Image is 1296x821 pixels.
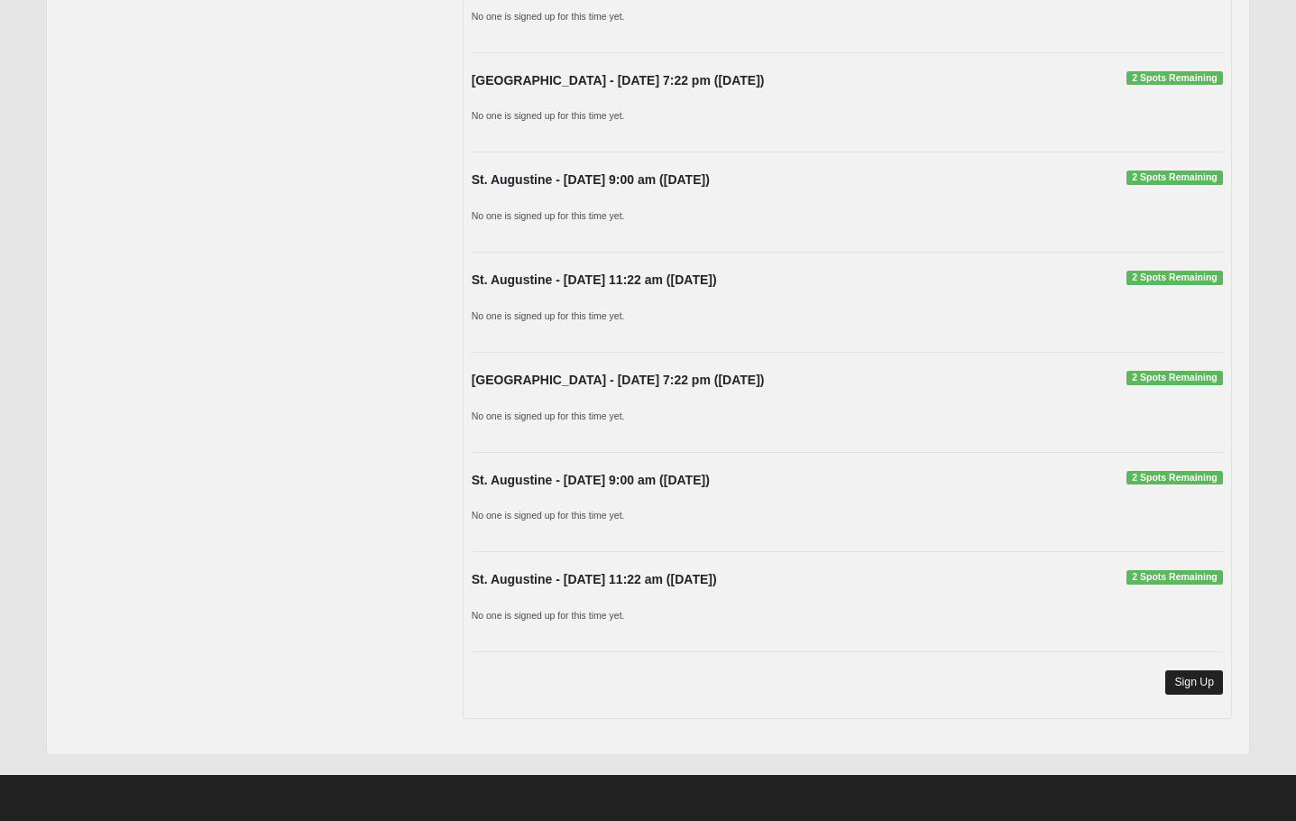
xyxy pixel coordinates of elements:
[472,610,625,621] small: No one is signed up for this time yet.
[1165,670,1223,695] a: Sign Up
[472,272,717,287] strong: St. Augustine - [DATE] 11:22 am ([DATE])
[472,11,625,22] small: No one is signed up for this time yet.
[472,73,765,88] strong: [GEOGRAPHIC_DATA] - [DATE] 7:22 pm ([DATE])
[1126,171,1223,185] span: 2 Spots Remaining
[472,473,710,487] strong: St. Augustine - [DATE] 9:00 am ([DATE])
[1126,371,1223,385] span: 2 Spots Remaining
[472,110,625,121] small: No one is signed up for this time yet.
[1126,471,1223,485] span: 2 Spots Remaining
[472,410,625,421] small: No one is signed up for this time yet.
[472,210,625,221] small: No one is signed up for this time yet.
[1126,570,1223,585] span: 2 Spots Remaining
[472,510,625,521] small: No one is signed up for this time yet.
[472,172,710,187] strong: St. Augustine - [DATE] 9:00 am ([DATE])
[1126,271,1223,285] span: 2 Spots Remaining
[472,373,765,387] strong: [GEOGRAPHIC_DATA] - [DATE] 7:22 pm ([DATE])
[1126,71,1223,86] span: 2 Spots Remaining
[472,572,717,586] strong: St. Augustine - [DATE] 11:22 am ([DATE])
[472,310,625,321] small: No one is signed up for this time yet.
